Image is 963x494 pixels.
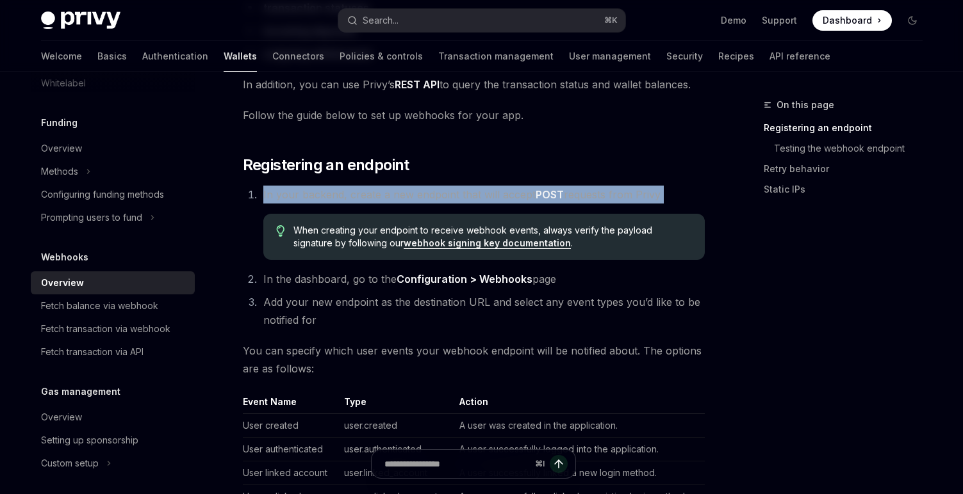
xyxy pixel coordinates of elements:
a: Overview [31,271,195,294]
a: Static IPs [764,179,933,200]
td: User authenticated [243,438,339,461]
h5: Webhooks [41,250,88,265]
button: Toggle dark mode [902,10,923,31]
svg: Tip [276,225,285,237]
h5: Gas management [41,384,120,399]
td: user.created [339,414,454,438]
span: Follow the guide below to set up webhooks for your app. [243,106,705,124]
a: Welcome [41,41,82,72]
div: Search... [363,13,399,28]
th: Event Name [243,395,339,414]
a: API reference [770,41,830,72]
a: Setting up sponsorship [31,429,195,452]
a: Security [666,41,703,72]
a: Retry behavior [764,159,933,179]
a: Dashboard [812,10,892,31]
span: In addition, you can use Privy’s to query the transaction status and wallet balances. [243,76,705,93]
a: Overview [31,406,195,429]
span: In your backend, create a new endpoint that will accept requests from Privy [263,188,661,201]
span: When creating your endpoint to receive webhook events, always verify the payload signature by fol... [293,224,691,250]
th: Action [454,395,705,414]
td: user.authenticated [339,438,454,461]
a: Demo [721,14,746,27]
span: Add your new endpoint as the destination URL and select any event types you’d like to be notified... [263,296,700,326]
div: Methods [41,164,78,179]
div: Overview [41,275,84,291]
th: Type [339,395,454,414]
a: Recipes [718,41,754,72]
div: Overview [41,410,82,425]
a: Transaction management [438,41,554,72]
span: On this page [777,97,834,113]
a: Authentication [142,41,208,72]
button: Open search [338,9,625,32]
div: Overview [41,141,82,156]
div: Fetch transaction via webhook [41,321,170,337]
span: Dashboard [823,14,872,27]
span: ⌘ K [604,15,618,26]
td: User created [243,414,339,438]
div: Custom setup [41,456,99,471]
a: Overview [31,137,195,160]
img: dark logo [41,12,120,29]
span: In the dashboard, go to the page [263,273,556,285]
span: Registering an endpoint [243,155,409,175]
a: Fetch transaction via webhook [31,317,195,340]
td: A user was created in the application. [454,414,705,438]
a: User management [569,41,651,72]
a: Connectors [272,41,324,72]
button: Send message [550,455,568,473]
strong: Configuration > Webhooks [397,273,532,285]
a: webhook signing key documentation [404,237,571,249]
div: Prompting users to fund [41,210,142,225]
a: Fetch transaction via API [31,340,195,363]
div: Configuring funding methods [41,187,164,202]
div: Fetch balance via webhook [41,298,158,314]
a: Fetch balance via webhook [31,294,195,317]
div: Setting up sponsorship [41,433,138,448]
a: Configuring funding methods [31,183,195,206]
a: Policies & controls [340,41,423,72]
a: Wallets [224,41,257,72]
a: Support [762,14,797,27]
a: Registering an endpoint [764,118,933,138]
strong: POST [536,188,564,201]
td: A user successfully logged into the application. [454,438,705,461]
button: Toggle Methods section [31,160,195,183]
a: REST API [395,78,440,92]
button: Toggle Prompting users to fund section [31,206,195,229]
input: Ask a question... [384,450,530,478]
a: Testing the webhook endpoint [764,138,933,159]
a: Basics [97,41,127,72]
div: Fetch transaction via API [41,344,144,360]
span: You can specify which user events your webhook endpoint will be notified about. The options are a... [243,342,705,378]
h5: Funding [41,115,78,131]
button: Toggle Custom setup section [31,452,195,475]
